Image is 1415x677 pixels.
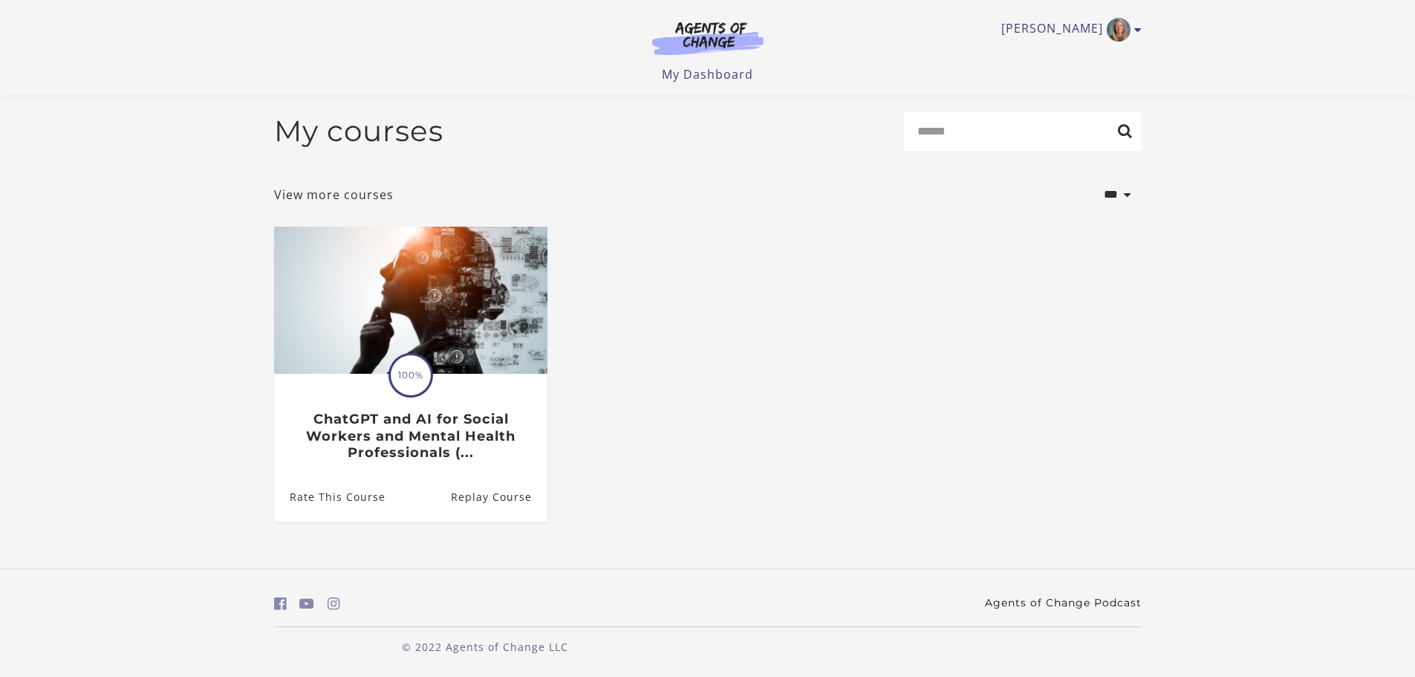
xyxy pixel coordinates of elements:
[328,593,340,615] a: https://www.instagram.com/agentsofchangeprep/ (Open in a new window)
[290,411,531,461] h3: ChatGPT and AI for Social Workers and Mental Health Professionals (...
[274,114,443,149] h2: My courses
[274,639,696,655] p: © 2022 Agents of Change LLC
[274,593,287,615] a: https://www.facebook.com/groups/aswbtestprep (Open in a new window)
[1001,18,1134,42] a: Toggle menu
[299,593,314,615] a: https://www.youtube.com/c/AgentsofChangeTestPrepbyMeaganMitchell (Open in a new window)
[450,473,547,521] a: ChatGPT and AI for Social Workers and Mental Health Professionals (...: Resume Course
[637,21,779,55] img: Agents of Change Logo
[985,595,1142,611] a: Agents of Change Podcast
[274,473,386,521] a: ChatGPT and AI for Social Workers and Mental Health Professionals (...: Rate This Course
[274,186,394,204] a: View more courses
[391,355,431,395] span: 100%
[299,597,314,611] i: https://www.youtube.com/c/AgentsofChangeTestPrepbyMeaganMitchell (Open in a new window)
[662,66,753,82] a: My Dashboard
[328,597,340,611] i: https://www.instagram.com/agentsofchangeprep/ (Open in a new window)
[274,597,287,611] i: https://www.facebook.com/groups/aswbtestprep (Open in a new window)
